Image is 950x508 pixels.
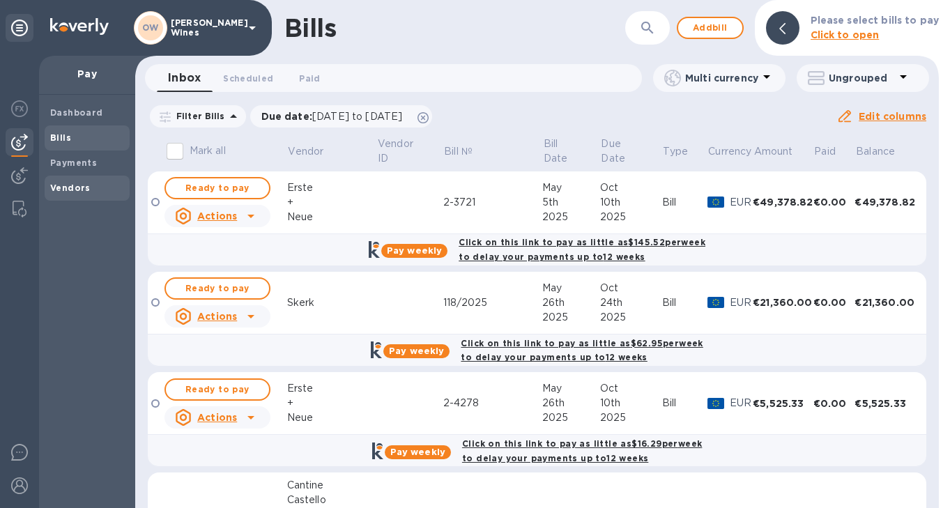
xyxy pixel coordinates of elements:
div: Oct [600,281,662,295]
div: Castello [287,493,377,507]
u: Actions [197,412,237,423]
p: Ungrouped [829,71,895,85]
span: Paid [299,71,320,86]
div: May [542,381,600,396]
p: EUR [730,295,753,310]
div: Cantine [287,478,377,493]
b: Click on this link to pay as little as $16.29 per week to delay your payments up to 12 weeks [462,438,702,463]
span: Balance [856,144,913,159]
div: 10th [600,396,662,410]
u: Actions [197,311,237,322]
p: Amount [754,144,793,159]
b: Bills [50,132,71,143]
div: €0.00 [813,295,855,309]
div: €49,378.82 [753,195,813,209]
p: Pay [50,67,124,81]
p: Bill Date [544,137,581,166]
div: 2025 [600,210,662,224]
div: Skerk [287,295,377,310]
span: Inbox [168,68,201,88]
p: Vendor ID [378,137,424,166]
span: Type [663,144,706,159]
span: [DATE] to [DATE] [312,111,402,122]
p: Balance [856,144,895,159]
div: 2025 [600,310,662,325]
p: Mark all [190,144,226,158]
div: 2025 [542,210,600,224]
div: Erste [287,381,377,396]
div: 2025 [542,310,600,325]
span: Vendor ID [378,137,442,166]
span: Vendor [288,144,342,159]
p: Vendor [288,144,323,159]
p: EUR [730,195,753,210]
div: 26th [542,295,600,310]
p: Type [663,144,688,159]
div: Unpin categories [6,14,33,42]
div: €21,360.00 [753,295,813,309]
div: May [542,180,600,195]
div: Neue [287,210,377,224]
b: Click to open [811,29,880,40]
p: Currency [708,144,751,159]
img: Logo [50,18,109,35]
span: Bill № [444,144,491,159]
div: 2-3721 [443,195,542,210]
p: Multi currency [685,71,758,85]
button: Ready to pay [164,378,270,401]
u: Edit columns [859,111,926,122]
b: Pay weekly [389,346,444,356]
div: 118/2025 [443,295,542,310]
span: Paid [814,144,854,159]
span: Due Date [601,137,661,166]
u: Actions [197,210,237,222]
b: OW [142,22,159,33]
div: €49,378.82 [855,195,915,209]
div: €0.00 [813,397,855,410]
span: Ready to pay [177,180,258,197]
div: 2-4278 [443,396,542,410]
b: Vendors [50,183,91,193]
div: €0.00 [813,195,855,209]
span: Scheduled [223,71,273,86]
div: 5th [542,195,600,210]
p: Bill № [444,144,473,159]
div: + [287,396,377,410]
img: Foreign exchange [11,100,28,117]
span: Add bill [689,20,731,36]
div: €21,360.00 [855,295,915,309]
div: Bill [662,396,707,410]
button: Ready to pay [164,277,270,300]
button: Ready to pay [164,177,270,199]
div: €5,525.33 [753,397,813,410]
b: Payments [50,157,97,168]
div: May [542,281,600,295]
p: EUR [730,396,753,410]
b: Click on this link to pay as little as $145.52 per week to delay your payments up to 12 weeks [459,237,705,262]
div: Bill [662,295,707,310]
div: 2025 [600,410,662,425]
span: Ready to pay [177,280,258,297]
div: Neue [287,410,377,425]
div: Bill [662,195,707,210]
b: Please select bills to pay [811,15,939,26]
div: + [287,195,377,210]
span: Amount [754,144,811,159]
b: Pay weekly [390,447,445,457]
div: Due date:[DATE] to [DATE] [250,105,433,128]
p: [PERSON_NAME] Wines [171,18,240,38]
h1: Bills [284,13,336,43]
div: Oct [600,381,662,396]
p: Due date : [261,109,410,123]
p: Due Date [601,137,643,166]
div: 26th [542,396,600,410]
b: Pay weekly [387,245,442,256]
span: Bill Date [544,137,599,166]
div: €5,525.33 [855,397,915,410]
b: Click on this link to pay as little as $62.95 per week to delay your payments up to 12 weeks [461,338,703,363]
div: Oct [600,180,662,195]
div: Erste [287,180,377,195]
span: Ready to pay [177,381,258,398]
div: 10th [600,195,662,210]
